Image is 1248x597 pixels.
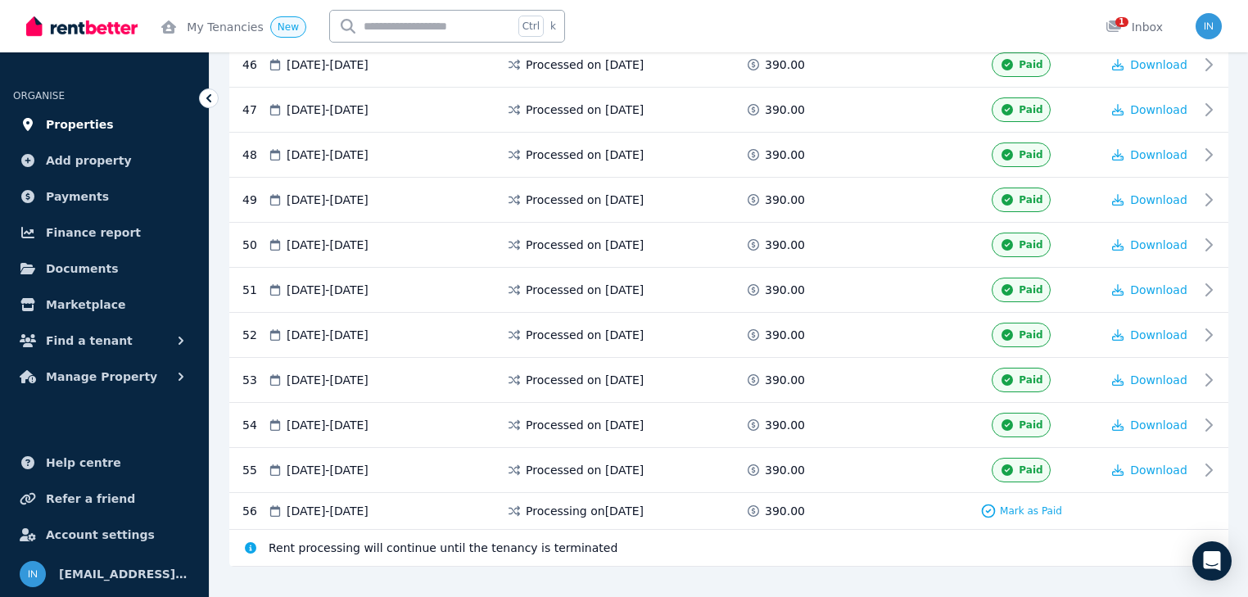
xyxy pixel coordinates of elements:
span: Documents [46,259,119,278]
span: Marketplace [46,295,125,314]
a: Help centre [13,446,196,479]
span: Account settings [46,525,155,545]
span: Add property [46,151,132,170]
span: Paid [1019,148,1042,161]
span: Processed on [DATE] [526,237,644,253]
a: Add property [13,144,196,177]
span: Mark as Paid [1000,504,1062,518]
span: Download [1130,283,1187,296]
a: Finance report [13,216,196,249]
span: Paid [1019,103,1042,116]
button: Download [1112,462,1187,478]
span: Processed on [DATE] [526,102,644,118]
button: Download [1112,57,1187,73]
span: Download [1130,373,1187,387]
span: Refer a friend [46,489,135,509]
a: Marketplace [13,288,196,321]
button: Download [1112,102,1187,118]
div: 53 [242,368,267,392]
div: 55 [242,458,267,482]
span: Processing on [DATE] [526,503,644,519]
span: Manage Property [46,367,157,387]
span: 390.00 [765,102,805,118]
span: 390.00 [765,503,805,519]
div: 49 [242,188,267,212]
span: [DATE] - [DATE] [287,372,369,388]
a: Properties [13,108,196,141]
span: Properties [46,115,114,134]
div: Open Intercom Messenger [1192,541,1232,581]
span: Paid [1019,238,1042,251]
span: Processed on [DATE] [526,147,644,163]
img: RentBetter [26,14,138,38]
span: Processed on [DATE] [526,192,644,208]
span: 390.00 [765,327,805,343]
span: Download [1130,328,1187,341]
button: Download [1112,147,1187,163]
a: Refer a friend [13,482,196,515]
span: Paid [1019,283,1042,296]
div: 46 [242,52,267,77]
span: Find a tenant [46,331,133,351]
img: info@museliving.com.au [20,561,46,587]
div: 54 [242,413,267,437]
a: Account settings [13,518,196,551]
span: 390.00 [765,372,805,388]
span: Download [1130,148,1187,161]
span: [DATE] - [DATE] [287,417,369,433]
span: Paid [1019,418,1042,432]
img: info@museliving.com.au [1196,13,1222,39]
button: Download [1112,327,1187,343]
button: Download [1112,237,1187,253]
span: Paid [1019,464,1042,477]
div: 56 [242,503,267,519]
span: [DATE] - [DATE] [287,57,369,73]
span: [DATE] - [DATE] [287,282,369,298]
span: Processed on [DATE] [526,57,644,73]
span: 390.00 [765,417,805,433]
span: [DATE] - [DATE] [287,192,369,208]
span: Download [1130,103,1187,116]
span: Processed on [DATE] [526,372,644,388]
span: New [278,21,299,33]
span: Download [1130,464,1187,477]
a: Documents [13,252,196,285]
span: Finance report [46,223,141,242]
div: Inbox [1106,19,1163,35]
button: Download [1112,372,1187,388]
span: 390.00 [765,57,805,73]
button: Download [1112,282,1187,298]
span: Download [1130,238,1187,251]
span: [DATE] - [DATE] [287,503,369,519]
span: [DATE] - [DATE] [287,327,369,343]
span: Ctrl [518,16,544,37]
span: [DATE] - [DATE] [287,102,369,118]
span: 1 [1115,17,1128,27]
span: Rent processing will continue until the tenancy is terminated [269,540,617,556]
div: 47 [242,97,267,122]
span: [DATE] - [DATE] [287,237,369,253]
span: Download [1130,58,1187,71]
span: 390.00 [765,282,805,298]
button: Manage Property [13,360,196,393]
span: Payments [46,187,109,206]
span: Processed on [DATE] [526,282,644,298]
span: 390.00 [765,147,805,163]
span: [EMAIL_ADDRESS][DOMAIN_NAME] [59,564,189,584]
span: Processed on [DATE] [526,417,644,433]
span: [DATE] - [DATE] [287,147,369,163]
span: Paid [1019,193,1042,206]
button: Find a tenant [13,324,196,357]
span: Paid [1019,373,1042,387]
span: k [550,20,556,33]
button: Download [1112,417,1187,433]
div: 51 [242,278,267,302]
span: Download [1130,193,1187,206]
span: Paid [1019,328,1042,341]
span: Help centre [46,453,121,473]
div: 50 [242,233,267,257]
span: Download [1130,418,1187,432]
span: Processed on [DATE] [526,462,644,478]
span: 390.00 [765,192,805,208]
span: 390.00 [765,462,805,478]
